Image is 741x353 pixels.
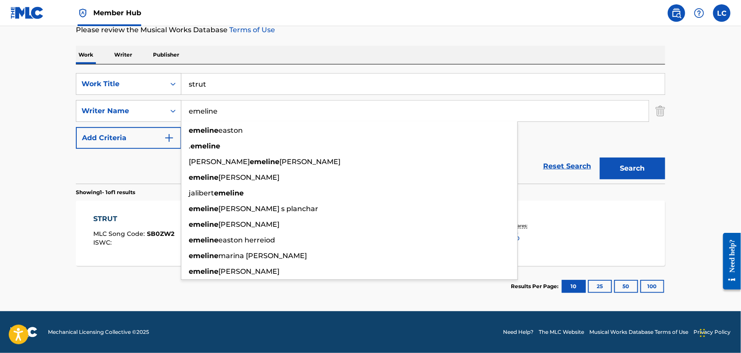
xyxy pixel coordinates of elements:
a: Privacy Policy [693,328,731,336]
strong: emeline [189,205,218,213]
strong: emeline [250,158,279,166]
span: Member Hub [93,8,141,18]
button: Search [600,158,665,179]
img: Top Rightsholder [78,8,88,18]
strong: emeline [190,142,220,150]
span: [PERSON_NAME] [189,158,250,166]
p: Showing 1 - 1 of 1 results [76,188,135,196]
a: STRUTMLC Song Code:SB0ZW2ISWC:Writers (3)[PERSON_NAME], [PERSON_NAME], [PERSON_NAME]Recording Art... [76,201,665,266]
a: Reset Search [539,157,595,176]
span: marina [PERSON_NAME] [218,252,307,260]
span: ISWC : [94,239,114,246]
div: STRUT [94,214,175,224]
a: Musical Works Database Terms of Use [589,328,688,336]
button: 25 [588,280,612,293]
p: Work [76,46,96,64]
span: [PERSON_NAME] s planchar [218,205,318,213]
p: Publisher [150,46,182,64]
span: . [189,142,190,150]
button: 100 [640,280,664,293]
span: jalibert [189,189,214,197]
img: logo [10,327,37,337]
a: Terms of Use [228,26,275,34]
img: 9d2ae6d4665cec9f34b9.svg [164,133,174,143]
span: easton [218,126,243,134]
strong: emeline [214,189,244,197]
strong: emeline [189,267,218,276]
span: [PERSON_NAME] [218,220,279,229]
span: [PERSON_NAME] [218,267,279,276]
span: [PERSON_NAME] [279,158,340,166]
img: MLC Logo [10,7,44,19]
div: User Menu [713,4,731,22]
strong: emeline [189,126,218,134]
img: Delete Criterion [656,100,665,122]
strong: emeline [189,252,218,260]
iframe: Resource Center [717,226,741,296]
p: Writer [112,46,135,64]
form: Search Form [76,73,665,184]
div: Help [690,4,708,22]
strong: emeline [189,173,218,182]
img: help [694,8,704,18]
span: MLC Song Code : [94,230,147,238]
p: Results Per Page: [511,282,561,290]
a: The MLC Website [539,328,584,336]
div: Work Title [82,79,160,89]
button: 10 [562,280,586,293]
a: Need Help? [503,328,534,336]
a: Public Search [668,4,685,22]
img: search [671,8,682,18]
button: 50 [614,280,638,293]
button: Add Criteria [76,127,181,149]
div: Drag [700,320,705,346]
div: Writer Name [82,106,160,116]
strong: emeline [189,236,218,244]
span: [PERSON_NAME] [218,173,279,182]
span: SB0ZW2 [147,230,175,238]
span: Mechanical Licensing Collective © 2025 [48,328,149,336]
p: Please review the Musical Works Database [76,25,665,35]
span: easton herreiod [218,236,275,244]
iframe: Chat Widget [697,311,741,353]
strong: emeline [189,220,218,229]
